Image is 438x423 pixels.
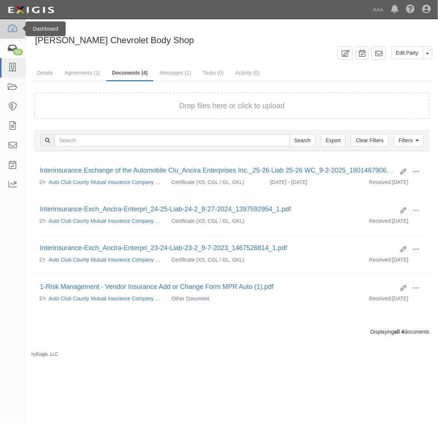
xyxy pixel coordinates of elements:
div: Effective - Expiration [265,217,364,218]
div: 53 [13,49,23,55]
a: Filters [394,134,424,147]
div: [DATE] [364,217,430,228]
input: Search [55,134,290,147]
a: Export [321,134,345,147]
div: Auto Club County Mutual Insurance Company - MPR Auto [40,256,161,263]
a: Auto Club County Mutual Insurance Company - MPR Auto [49,179,182,185]
div: [DATE] [364,295,430,306]
a: Clear Filters [351,134,388,147]
a: Auto Club County Mutual Insurance Company - MPR Auto [49,257,182,263]
div: Interinsurance-Exch_Ancira-Enterpri_24-25-Liab-24-2_8-27-2024_1397592954_1.pdf [40,205,395,214]
a: 1-Risk Management - Vendor Insurance Add or Change Form MPR Auto (1).pdf [40,283,273,290]
small: by [31,351,58,358]
div: Displaying documents [29,328,435,335]
img: logo-5460c22ac91f19d4615b14bd174203de0afe785f0fc80cf4dbbc73dc1793850b.png [6,3,56,17]
span: [PERSON_NAME] Chevrolet Body Shop [35,35,194,45]
div: Excess/Umbrella Liability Commercial General Liability / Garage Liability Garage Keepers Liability [166,178,265,186]
a: Auto Club County Mutual Insurance Company - MPR Auto [49,218,182,224]
div: 1-Risk Management - Vendor Insurance Add or Change Form MPR Auto (1).pdf [40,282,395,292]
a: Messages (1) [154,65,197,80]
p: Received: [369,217,392,225]
div: Dashboard [25,21,66,36]
div: Other Document [166,295,265,302]
a: Documents (4) [106,65,153,81]
a: Agreements (1) [59,65,106,80]
a: Activity (0) [230,65,265,80]
a: Interinsurance-Exch_Ancira-Enterpri_24-25-Liab-24-2_8-27-2024_1397592954_1.pdf [40,205,291,213]
div: Auto Club County Mutual Insurance Company - MPR Auto [40,178,161,186]
div: Ancira Winton Chevrolet Body Shop [31,28,432,47]
div: Auto Club County Mutual Insurance Company - MPR Auto [40,217,161,225]
a: Interinsurance-Exch_Ancira-Enterpri_23-24-Liab-23-2_9-7-2023_1467526814_1.pdf [40,244,287,252]
p: Received: [369,178,392,186]
a: Auto Club County Mutual Insurance Company - MPR Auto [49,296,182,301]
p: Received: [369,295,392,302]
button: Drop files here or click to upload [179,100,285,111]
a: Exigis, LLC [36,352,58,357]
div: [DATE] [364,256,430,267]
div: Auto Club County Mutual Insurance Company - MPR Auto [40,295,161,302]
i: Help Center - Complianz [406,5,415,14]
p: Received: [369,256,392,263]
b: all 4 [394,329,404,335]
div: Interinsurance-Exch_Ancira-Enterpri_23-24-Liab-23-2_9-7-2023_1467526814_1.pdf [40,243,395,253]
input: Search [290,134,315,147]
a: Interinsurance Exchange of the Automobile Clu_Ancira Enterprises Inc._25-26 Liab 25-26 WC_9-2-202... [40,167,398,174]
div: [DATE] [364,178,430,190]
div: Interinsurance Exchange of the Automobile Clu_Ancira Enterprises Inc._25-26 Liab 25-26 WC_9-2-202... [40,166,395,175]
div: Effective 09/01/2025 - Expiration 09/01/2026 [265,178,364,186]
a: Details [31,65,58,80]
a: Tasks (0) [197,65,229,80]
div: Party [34,28,194,34]
a: AAA [369,2,387,17]
a: Edit Party [391,47,423,59]
div: Excess/Umbrella Liability Commercial General Liability / Garage Liability Garage Keepers Liability [166,217,265,225]
div: Excess/Umbrella Liability Commercial General Liability / Garage Liability Garage Keepers Liability [166,256,265,263]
